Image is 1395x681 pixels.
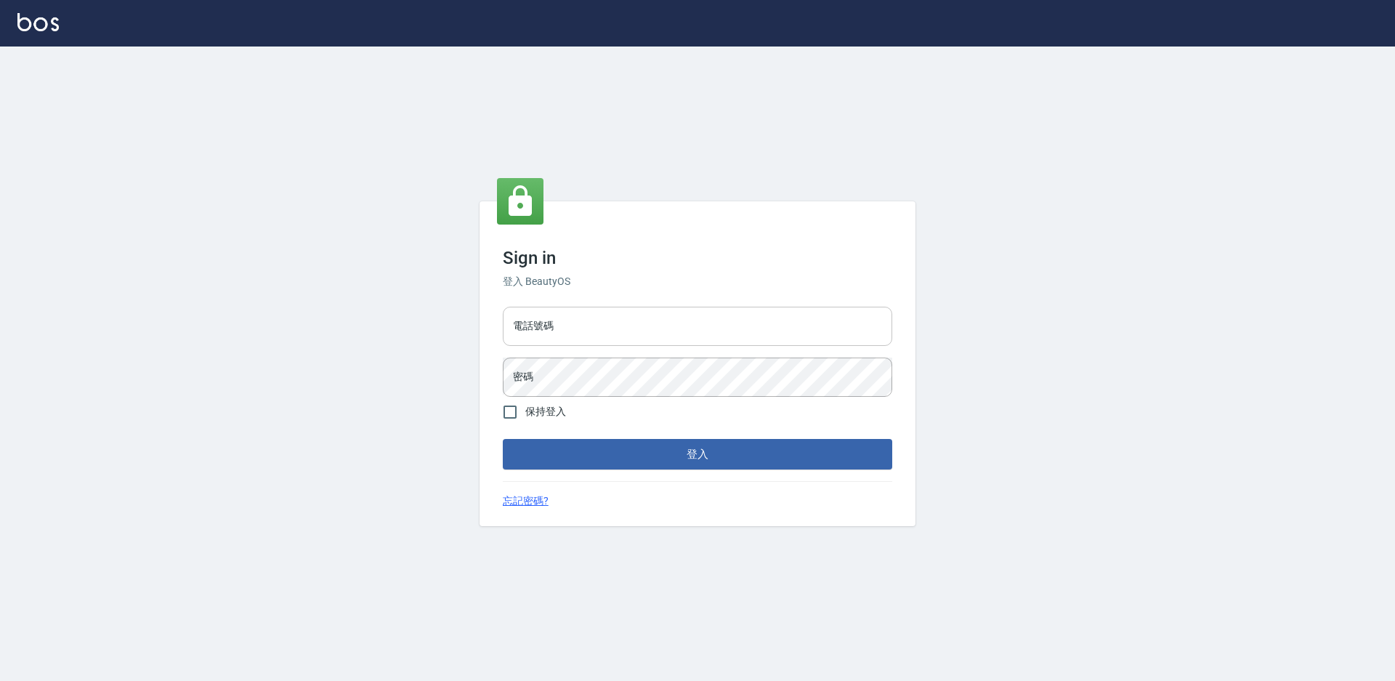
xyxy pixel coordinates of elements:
h6: 登入 BeautyOS [503,274,892,289]
span: 保持登入 [525,404,566,419]
h3: Sign in [503,248,892,268]
a: 忘記密碼? [503,493,549,509]
img: Logo [17,13,59,31]
button: 登入 [503,439,892,470]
